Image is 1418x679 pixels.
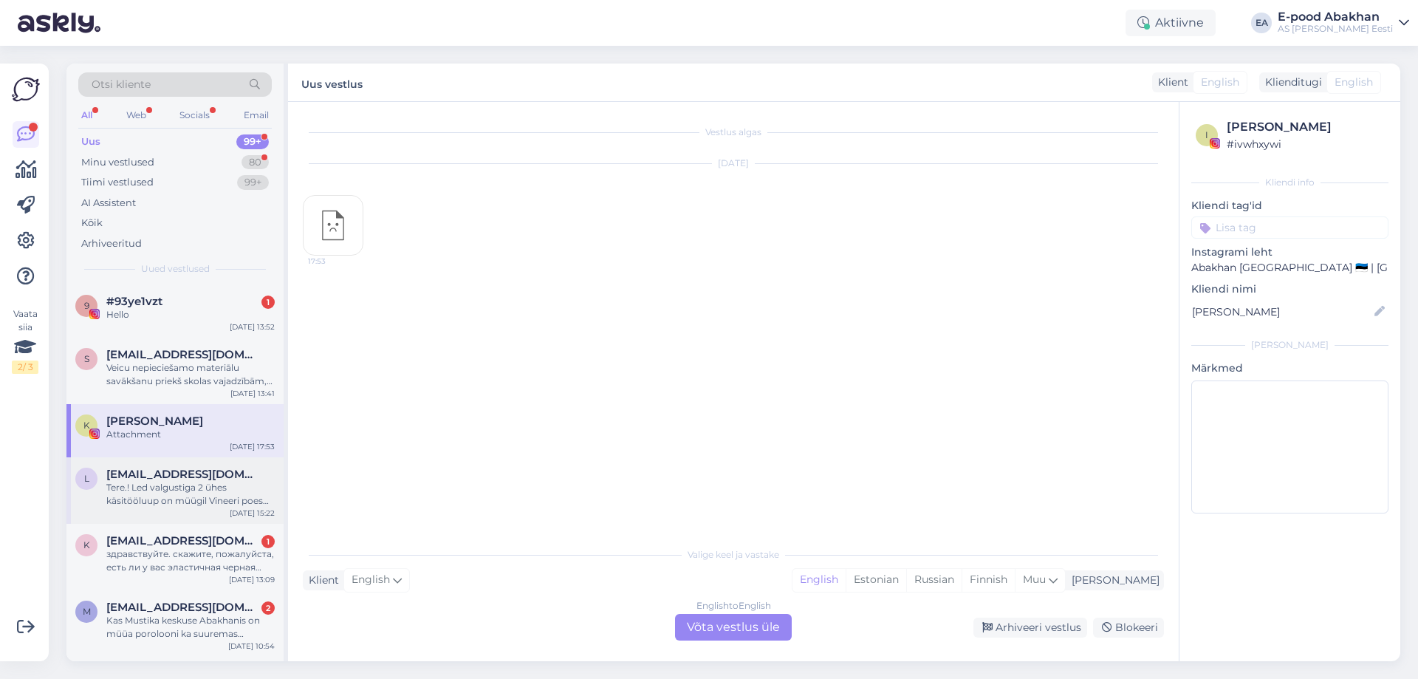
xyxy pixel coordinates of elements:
[12,361,38,374] div: 2 / 3
[308,256,363,267] span: 17:53
[230,321,275,332] div: [DATE] 13:52
[12,75,40,103] img: Askly Logo
[301,72,363,92] label: Uus vestlus
[675,614,792,641] div: Võta vestlus üle
[84,353,89,364] span: s
[1191,338,1388,352] div: [PERSON_NAME]
[106,414,203,428] span: Katrina Randma
[242,155,269,170] div: 80
[230,388,275,399] div: [DATE] 13:41
[261,601,275,615] div: 2
[1126,10,1216,36] div: Aktiivne
[106,468,260,481] span: llepp85@gmail.com
[1192,304,1371,320] input: Lisa nimi
[303,157,1164,170] div: [DATE]
[1191,216,1388,239] input: Lisa tag
[81,134,100,149] div: Uus
[106,348,260,361] span: smaragts9@inbox.lv
[1278,11,1409,35] a: E-pood AbakhanAS [PERSON_NAME] Eesti
[1227,118,1384,136] div: [PERSON_NAME]
[261,296,275,309] div: 1
[973,618,1087,638] div: Arhiveeri vestlus
[106,295,162,308] span: #93ye1vzt
[83,606,91,617] span: m
[230,508,275,519] div: [DATE] 15:22
[1227,136,1384,152] div: # ivwhxywi
[906,569,962,591] div: Russian
[1066,573,1160,588] div: [PERSON_NAME]
[92,77,151,92] span: Otsi kliente
[106,601,260,614] span: mariliisrohusaar@gmail.com
[229,574,275,585] div: [DATE] 13:09
[83,539,90,550] span: k
[237,175,269,190] div: 99+
[303,548,1164,562] div: Valige keel ja vastake
[78,106,95,125] div: All
[696,599,771,613] div: English to English
[846,569,906,591] div: Estonian
[1191,176,1388,189] div: Kliendi info
[106,547,275,574] div: здравствуйте. скажите, пожалуйста, есть ли у вас эластичная черная подкладочная ткань с вискозой ...
[141,262,210,276] span: Uued vestlused
[1152,75,1188,90] div: Klient
[81,175,154,190] div: Tiimi vestlused
[1093,618,1164,638] div: Blokeeri
[1259,75,1322,90] div: Klienditugi
[792,569,846,591] div: English
[1191,198,1388,214] p: Kliendi tag'id
[1191,245,1388,260] p: Instagrami leht
[106,614,275,641] div: Kas Mustika keskuse Abakhanis on müüa porolooni ka suuremas mõõdus kui tooli põhjad?
[106,361,275,388] div: Veicu nepieciešamo materiālu savākšanu priekš skolas vajadzībām, būs vajadzīga pavadzīme Rīgas 86...
[1278,23,1393,35] div: AS [PERSON_NAME] Eesti
[1278,11,1393,23] div: E-pood Abakhan
[123,106,149,125] div: Web
[106,534,260,547] span: ksyuksyu7777@gmail.com
[230,441,275,452] div: [DATE] 17:53
[81,196,136,211] div: AI Assistent
[1201,75,1239,90] span: English
[261,535,275,548] div: 1
[81,155,154,170] div: Minu vestlused
[84,300,89,311] span: 9
[106,308,275,321] div: Hello
[106,481,275,508] div: Tere.! Led valgustiga 2 ühes käsitööluup on müügil Vineeri poes või kus poes oleks see saadaval?
[303,126,1164,139] div: Vestlus algas
[1023,573,1046,586] span: Muu
[228,641,275,652] div: [DATE] 10:54
[177,106,213,125] div: Socials
[1191,282,1388,297] p: Kliendi nimi
[12,307,38,374] div: Vaata siia
[236,134,269,149] div: 99+
[81,236,142,251] div: Arhiveeritud
[241,106,272,125] div: Email
[304,196,363,255] img: attachment
[83,420,90,431] span: K
[1251,13,1272,33] div: EA
[1335,75,1373,90] span: English
[1205,129,1208,140] span: i
[81,216,103,231] div: Kõik
[106,428,275,441] div: Attachment
[84,473,89,484] span: l
[962,569,1015,591] div: Finnish
[1191,361,1388,376] p: Märkmed
[1191,260,1388,276] p: Abakhan [GEOGRAPHIC_DATA] 🇪🇪 | [GEOGRAPHIC_DATA] 🇱🇻
[303,573,339,588] div: Klient
[352,572,390,588] span: English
